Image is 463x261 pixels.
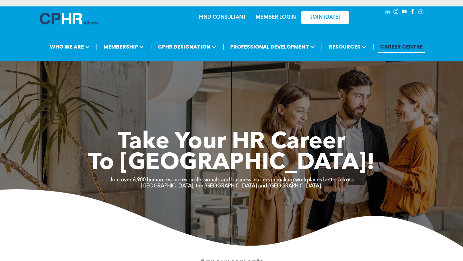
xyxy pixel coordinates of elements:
[256,15,296,20] a: MEMBER LOGIN
[40,13,98,24] img: A blue and white logo for cp alberta
[373,40,374,53] li: |
[327,41,368,53] span: RESOURCES
[199,15,246,20] a: FIND CONSULTANT
[110,177,354,183] strong: Join over 6,900 human resources professionals and business leaders in making workplaces better ac...
[48,41,92,53] span: WHO WE ARE
[417,8,424,17] a: Social network
[118,131,346,154] span: Take Your HR Career
[228,41,317,53] span: PROFESSIONAL DEVELOPMENT
[310,14,340,21] span: JOIN [DATE]
[96,40,98,53] li: |
[222,40,224,53] li: |
[141,184,322,189] strong: [GEOGRAPHIC_DATA], the [GEOGRAPHIC_DATA] and [GEOGRAPHIC_DATA].
[409,8,416,17] a: facebook
[102,41,146,53] span: MEMBERSHIP
[156,41,218,53] span: CPHR DESIGNATION
[384,8,391,17] a: linkedin
[150,40,152,53] li: |
[401,8,408,17] a: youtube
[378,41,425,53] a: CAREER CENTRE
[88,152,375,175] span: To [GEOGRAPHIC_DATA]!
[301,11,349,24] a: JOIN [DATE]
[392,8,399,17] a: instagram
[321,40,323,53] li: |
